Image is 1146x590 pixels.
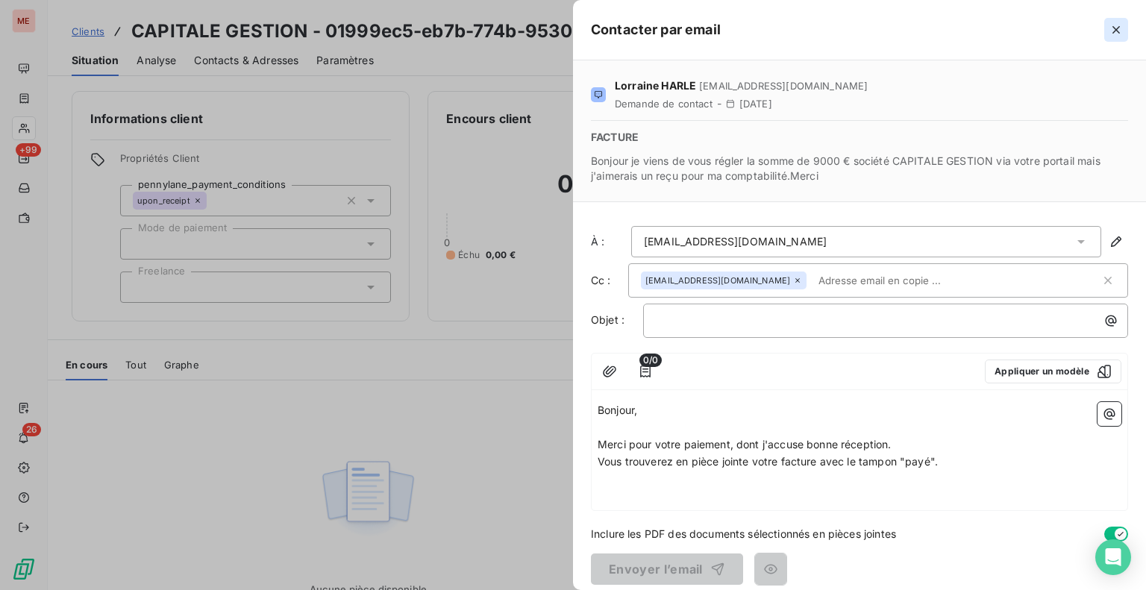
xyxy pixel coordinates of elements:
[639,354,662,367] span: 0/0
[598,438,892,451] span: Merci pour votre paiement, dont j'accuse bonne réception.
[644,234,827,249] div: [EMAIL_ADDRESS][DOMAIN_NAME]
[699,80,868,92] span: [EMAIL_ADDRESS][DOMAIN_NAME]
[615,78,696,93] span: Lorraine HARLE
[591,313,624,326] span: Objet :
[598,404,637,416] span: Bonjour,
[1095,539,1131,575] div: Open Intercom Messenger
[985,360,1121,383] button: Appliquer un modèle
[591,234,628,249] label: À :
[591,553,743,585] button: Envoyer l’email
[615,96,868,111] div: -
[598,455,938,468] span: Vous trouverez en pièce jointe votre facture avec le tampon "payé".
[739,98,772,110] span: [DATE]
[591,19,721,40] h5: Contacter par email
[645,276,790,285] span: [EMAIL_ADDRESS][DOMAIN_NAME]
[812,269,985,292] input: Adresse email en copie ...
[591,273,628,288] label: Cc :
[591,154,1128,183] span: Bonjour je viens de vous régler la somme de 9000 € société CAPITALE GESTION via votre portail mai...
[591,526,896,542] span: Inclure les PDF des documents sélectionnés en pièces jointes
[591,130,1128,145] span: FACTURE
[615,98,713,110] span: Demande de contact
